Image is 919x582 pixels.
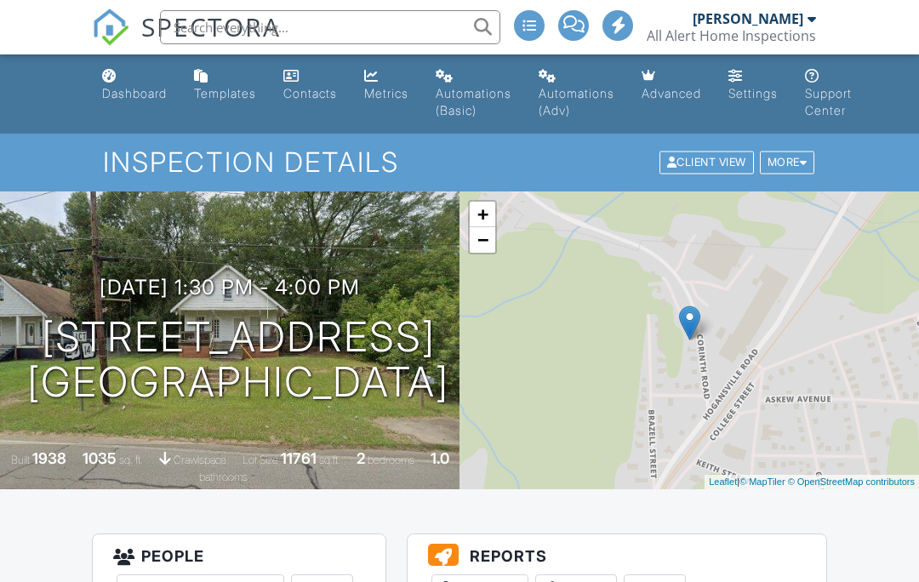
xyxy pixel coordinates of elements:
[194,86,256,100] div: Templates
[705,475,919,489] div: |
[436,86,511,117] div: Automations (Basic)
[174,454,226,466] span: crawlspace
[364,86,408,100] div: Metrics
[199,471,248,483] span: bathrooms
[647,27,816,44] div: All Alert Home Inspections
[243,454,278,466] span: Lot Size
[429,61,518,127] a: Automations (Basic)
[722,61,785,110] a: Settings
[659,151,754,174] div: Client View
[760,151,815,174] div: More
[368,454,414,466] span: bedrooms
[27,315,449,405] h1: [STREET_ADDRESS] [GEOGRAPHIC_DATA]
[160,10,500,44] input: Search everything...
[283,86,337,100] div: Contacts
[635,61,708,110] a: Advanced
[119,454,143,466] span: sq. ft.
[788,476,915,487] a: © OpenStreetMap contributors
[102,86,167,100] div: Dashboard
[100,276,360,299] h3: [DATE] 1:30 pm - 4:00 pm
[470,227,495,253] a: Zoom out
[141,9,281,44] span: SPECTORA
[277,61,344,110] a: Contacts
[642,86,701,100] div: Advanced
[281,449,317,467] div: 11761
[103,147,816,177] h1: Inspection Details
[658,155,758,168] a: Client View
[187,61,263,110] a: Templates
[728,86,778,100] div: Settings
[539,86,614,117] div: Automations (Adv)
[532,61,621,127] a: Automations (Advanced)
[357,449,365,467] div: 2
[431,449,449,467] div: 1.0
[92,9,129,46] img: The Best Home Inspection Software - Spectora
[95,61,174,110] a: Dashboard
[319,454,340,466] span: sq.ft.
[92,23,281,59] a: SPECTORA
[709,476,737,487] a: Leaflet
[739,476,785,487] a: © MapTiler
[83,449,117,467] div: 1035
[357,61,415,110] a: Metrics
[805,86,852,117] div: Support Center
[693,10,803,27] div: [PERSON_NAME]
[32,449,66,467] div: 1938
[11,454,30,466] span: Built
[470,202,495,227] a: Zoom in
[798,61,859,127] a: Support Center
